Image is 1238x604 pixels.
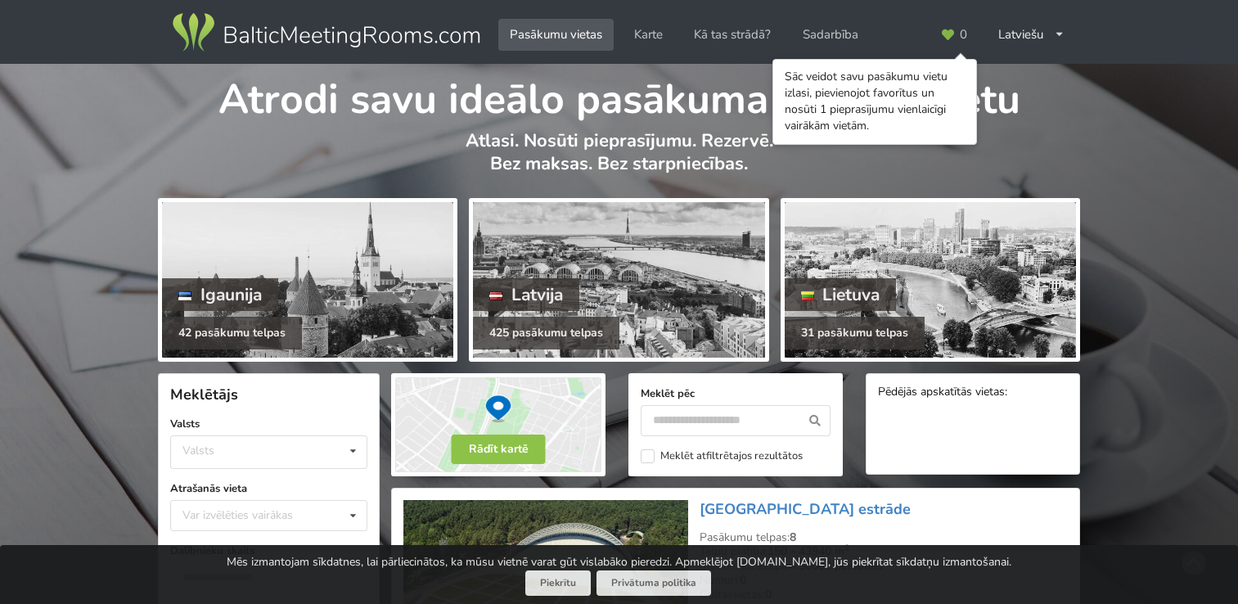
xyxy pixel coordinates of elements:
[700,530,1068,545] div: Pasākumu telpas:
[768,543,849,559] strong: 150 - 43940 m
[785,317,925,349] div: 31 pasākumu telpas
[178,506,330,525] div: Var izvēlēties vairākas
[162,317,302,349] div: 42 pasākumu telpas
[641,385,831,402] label: Meklēt pēc
[473,278,579,311] div: Latvija
[785,278,897,311] div: Lietuva
[781,198,1080,362] a: Lietuva 31 pasākumu telpas
[498,19,614,51] a: Pasākumu vietas
[158,198,457,362] a: Igaunija 42 pasākumu telpas
[170,416,367,432] label: Valsts
[391,373,605,476] img: Rādīt kartē
[682,19,782,51] a: Kā tas strādā?
[878,385,1068,401] div: Pēdējās apskatītās vietas:
[473,317,619,349] div: 425 pasākumu telpas
[158,129,1080,192] p: Atlasi. Nosūti pieprasījumu. Rezervē. Bez maksas. Bez starpniecības.
[700,499,911,519] a: [GEOGRAPHIC_DATA] estrāde
[170,385,238,404] span: Meklētājs
[791,19,870,51] a: Sadarbība
[170,543,367,559] label: Dalībnieku skaits
[452,435,546,464] button: Rādīt kartē
[162,278,278,311] div: Igaunija
[525,570,591,596] button: Piekrītu
[469,198,768,362] a: Latvija 425 pasākumu telpas
[987,19,1076,51] div: Latviešu
[182,444,214,458] div: Valsts
[785,69,965,134] div: Sāc veidot savu pasākumu vietu izlasi, pievienojot favorītus un nosūti 1 pieprasījumu vienlaicīgi...
[596,570,711,596] a: Privātuma politika
[170,480,367,497] label: Atrašanās vieta
[960,29,967,41] span: 0
[844,542,849,554] sup: 2
[623,19,674,51] a: Karte
[790,530,796,545] strong: 8
[169,10,483,56] img: Baltic Meeting Rooms
[641,449,803,463] label: Meklēt atfiltrētajos rezultātos
[158,64,1080,126] h1: Atrodi savu ideālo pasākuma norises vietu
